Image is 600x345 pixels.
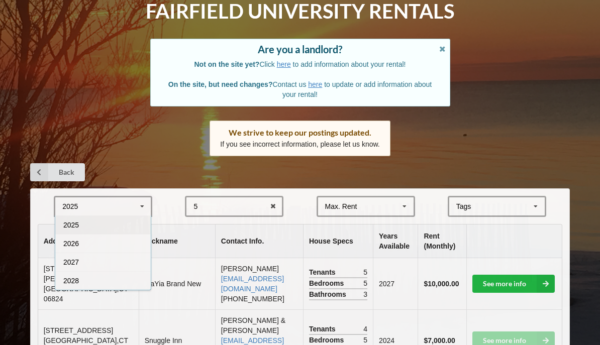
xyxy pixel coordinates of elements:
[325,203,357,210] div: Max. Rent
[44,265,113,283] span: [STREET_ADDRESS][PERSON_NAME]
[168,80,432,98] span: Contact us to update or add information about your rental!
[193,203,197,210] div: 5
[62,203,78,210] div: 2025
[418,224,466,258] th: Rent (Monthly)
[63,258,79,266] span: 2027
[30,163,85,181] a: Back
[454,201,486,212] div: Tags
[215,224,303,258] th: Contact Info.
[472,275,555,293] a: See more info
[303,224,373,258] th: House Specs
[139,224,215,258] th: Nickname
[194,60,406,68] span: Click to add information about your rental!
[215,258,303,309] td: [PERSON_NAME] [PHONE_NUMBER]
[373,224,418,258] th: Years Available
[220,139,380,149] p: If you see incorrect information, please let us know.
[424,280,459,288] b: $10,000.00
[309,324,338,334] span: Tenants
[63,221,79,229] span: 2025
[309,278,346,288] span: Bedrooms
[221,275,284,293] a: [EMAIL_ADDRESS][DOMAIN_NAME]
[63,277,79,285] span: 2028
[373,258,418,309] td: 2027
[309,267,338,277] span: Tenants
[363,267,367,277] span: 5
[44,326,113,334] span: [STREET_ADDRESS]
[309,289,349,299] span: Bathrooms
[139,258,215,309] td: YiaYia Brand New
[220,128,380,138] div: We strive to keep our postings updated.
[424,336,455,344] b: $7,000.00
[168,80,273,88] b: On the site, but need changes?
[277,60,291,68] a: here
[38,224,139,258] th: Address
[363,278,367,288] span: 5
[44,285,128,303] span: [GEOGRAPHIC_DATA] , CT 06824
[194,60,260,68] b: Not on the site yet?
[363,335,367,345] span: 5
[363,289,367,299] span: 3
[63,240,79,248] span: 2026
[308,80,322,88] a: here
[363,324,367,334] span: 4
[161,44,440,54] div: Are you a landlord?
[309,335,346,345] span: Bedrooms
